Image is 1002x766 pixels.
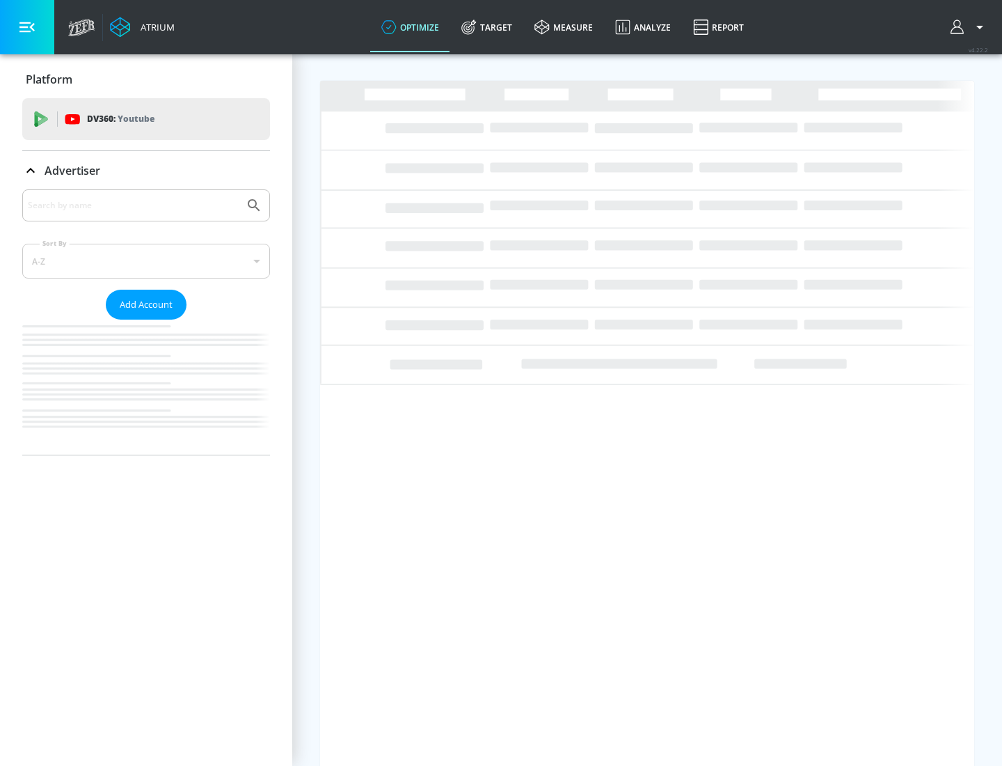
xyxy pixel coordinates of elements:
[135,21,175,33] div: Atrium
[22,60,270,99] div: Platform
[22,320,270,455] nav: list of Advertiser
[118,111,154,126] p: Youtube
[106,290,186,320] button: Add Account
[120,297,173,313] span: Add Account
[22,98,270,140] div: DV360: Youtube
[87,111,154,127] p: DV360:
[26,72,72,87] p: Platform
[22,244,270,279] div: A-Z
[523,2,604,52] a: measure
[45,163,100,178] p: Advertiser
[370,2,450,52] a: optimize
[604,2,682,52] a: Analyze
[22,151,270,190] div: Advertiser
[682,2,755,52] a: Report
[22,189,270,455] div: Advertiser
[110,17,175,38] a: Atrium
[969,46,988,54] span: v 4.22.2
[40,239,70,248] label: Sort By
[450,2,523,52] a: Target
[28,196,239,214] input: Search by name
